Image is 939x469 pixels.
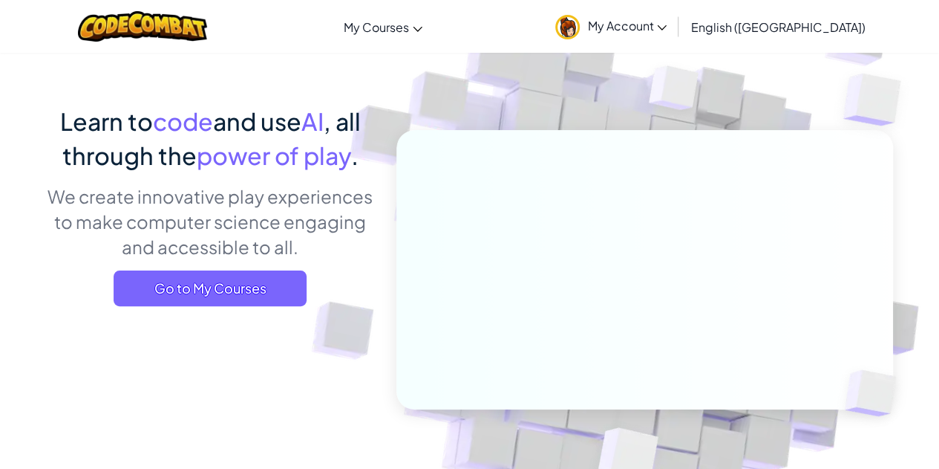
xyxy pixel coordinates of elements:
[344,19,409,35] span: My Courses
[78,11,208,42] img: CodeCombat logo
[683,7,872,47] a: English ([GEOGRAPHIC_DATA])
[153,106,213,136] span: code
[819,339,931,447] img: Overlap cubes
[213,106,301,136] span: and use
[690,19,865,35] span: English ([GEOGRAPHIC_DATA])
[351,140,359,170] span: .
[301,106,324,136] span: AI
[555,15,580,39] img: avatar
[621,36,727,147] img: Overlap cubes
[548,3,674,50] a: My Account
[197,140,351,170] span: power of play
[60,106,153,136] span: Learn to
[114,271,307,306] a: Go to My Courses
[587,18,667,33] span: My Account
[336,7,430,47] a: My Courses
[47,184,374,259] p: We create innovative play experiences to make computer science engaging and accessible to all.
